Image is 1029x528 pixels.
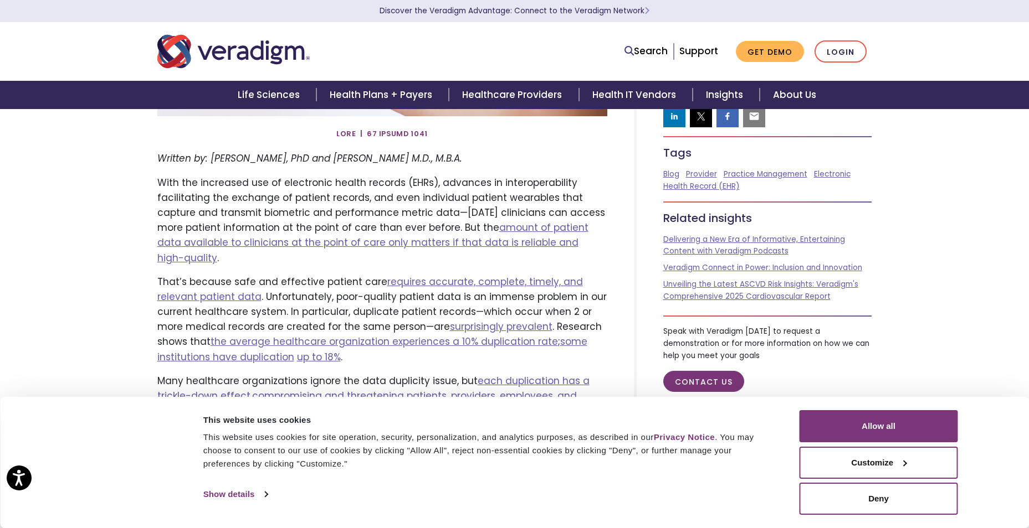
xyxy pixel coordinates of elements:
iframe: Drift Chat Widget [816,448,1016,515]
a: Support [679,44,718,58]
a: Life Sciences [224,81,316,109]
a: Delivering a New Era of Informative, Entertaining Content with Veradigm Podcasts [663,234,845,257]
div: This website uses cookies for site operation, security, personalization, and analytics purposes, ... [203,431,775,470]
a: Contact Us [663,371,744,392]
a: requires accurate, complete, timely, and relevant patient data [157,275,583,303]
p: Speak with Veradigm [DATE] to request a demonstration or for more information on how we can help ... [663,325,872,361]
img: email sharing button [749,111,760,122]
em: Written by: [PERSON_NAME], PhD and [PERSON_NAME] M.D., M.B.A. [157,152,462,165]
a: Discover the Veradigm Advantage: Connect to the Veradigm NetworkLearn More [380,6,649,16]
a: Login [815,40,867,63]
a: amount of patient data available to clinicians at the point of care only matters if that data is ... [157,221,588,264]
a: Get Demo [736,41,804,63]
a: Veradigm Connect in Power: Inclusion and Innovation [663,262,862,273]
a: Health Plans + Payers [316,81,449,109]
a: Health IT Vendors [579,81,693,109]
h5: Related insights [663,211,872,225]
a: Healthcare Providers [449,81,579,109]
span: Lore | 67 Ipsumd 1041 [336,125,428,143]
a: Unveiling the Latest ASCVD Risk Insights: Veradigm's Comprehensive 2025 Cardiovascular Report [663,279,858,302]
a: Practice Management [724,169,807,179]
a: up to 18% [297,350,341,364]
a: Provider [686,169,717,179]
span: Learn More [644,6,649,16]
img: twitter sharing button [695,111,707,122]
p: With the increased use of electronic health records (EHRs), advances in interoperability facilita... [157,175,607,266]
a: Privacy Notice [654,432,715,442]
a: Blog [663,169,679,179]
a: Show details [203,486,268,503]
h5: Tags [663,146,872,159]
a: About Us [760,81,830,109]
div: This website uses cookies [203,413,775,427]
img: linkedin sharing button [669,111,680,122]
button: Customize [800,447,958,479]
a: Insights [693,81,760,109]
a: the average healthcare organization experiences a 10% duplication rate [211,335,558,348]
img: Veradigm logo [157,33,310,70]
a: surprisingly prevalent [450,320,552,333]
a: Search [624,44,668,59]
img: facebook sharing button [722,111,733,122]
a: compromising and threatening patients, providers, employees, and payers [157,389,577,417]
p: That’s because safe and effective patient care . Unfortunately, poor-quality patient data is an i... [157,275,607,365]
a: Electronic Health Record (EHR) [663,169,851,191]
button: Allow all [800,410,958,442]
a: some institutions have duplication [157,335,587,363]
p: Many healthcare organizations ignore the data duplicity issue, but , . : [157,374,607,434]
button: Deny [800,483,958,515]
